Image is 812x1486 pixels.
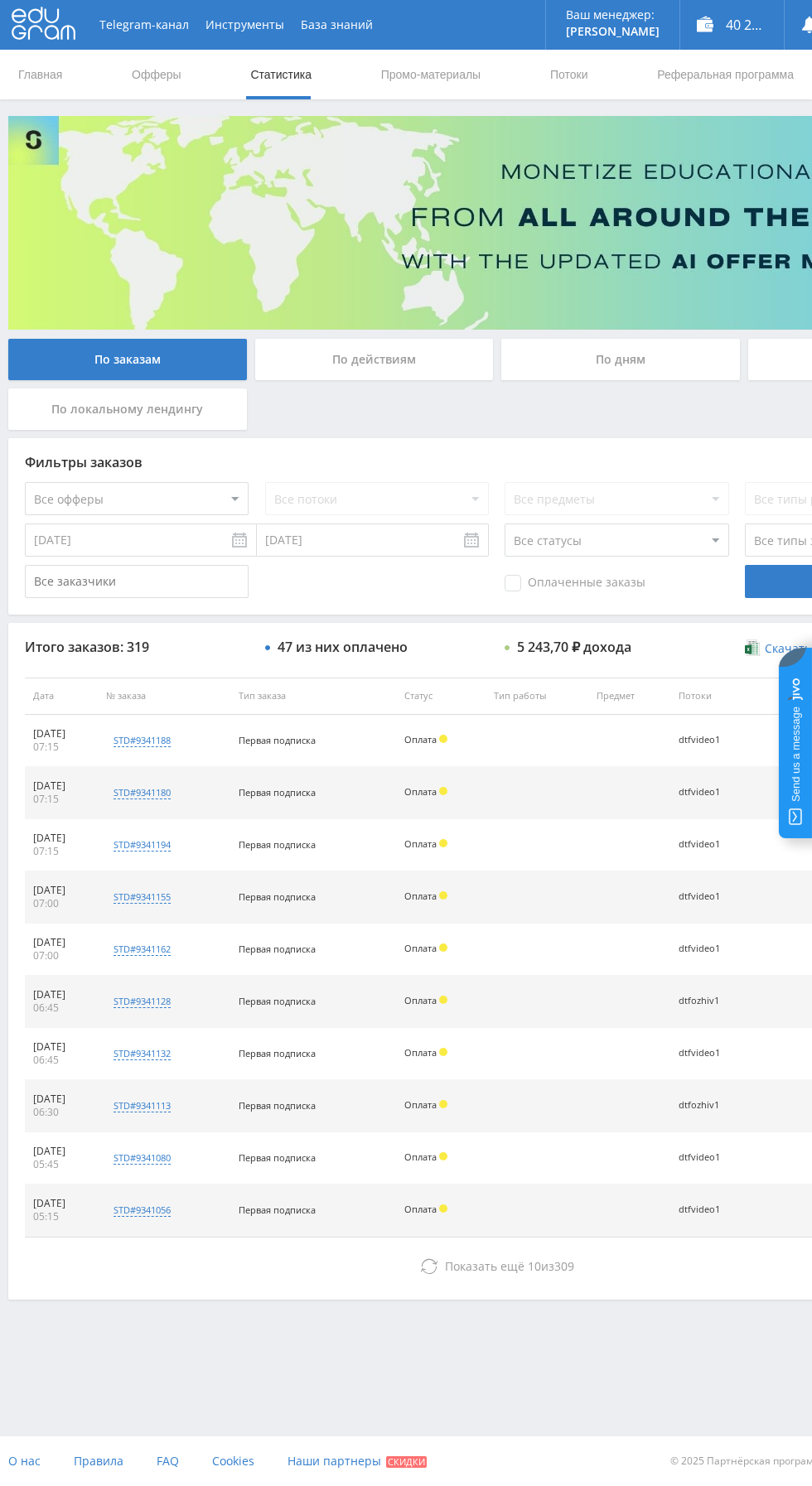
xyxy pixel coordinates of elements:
span: Правила [74,1453,123,1469]
span: О нас [8,1453,41,1469]
p: [PERSON_NAME] [566,25,660,38]
input: Все заказчики [25,565,249,598]
a: Реферальная программа [655,50,795,99]
span: FAQ [157,1453,179,1469]
a: Промо-материалы [379,50,482,99]
div: По действиям [255,339,494,380]
a: Статистика [249,50,313,99]
div: По локальному лендингу [8,388,247,430]
a: FAQ [157,1436,179,1486]
a: Потоки [549,50,590,99]
div: По дням [501,339,740,380]
a: Наши партнеры Скидки [288,1436,427,1486]
span: Оплаченные заказы [505,575,645,591]
div: По заказам [8,339,247,380]
a: О нас [8,1436,41,1486]
span: Наши партнеры [288,1453,381,1469]
span: Скидки [386,1456,427,1468]
a: Правила [74,1436,123,1486]
a: Офферы [130,50,183,99]
p: Ваш менеджер: [566,8,660,22]
a: Cookies [212,1436,254,1486]
span: Cookies [212,1453,254,1469]
a: Главная [17,50,64,99]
